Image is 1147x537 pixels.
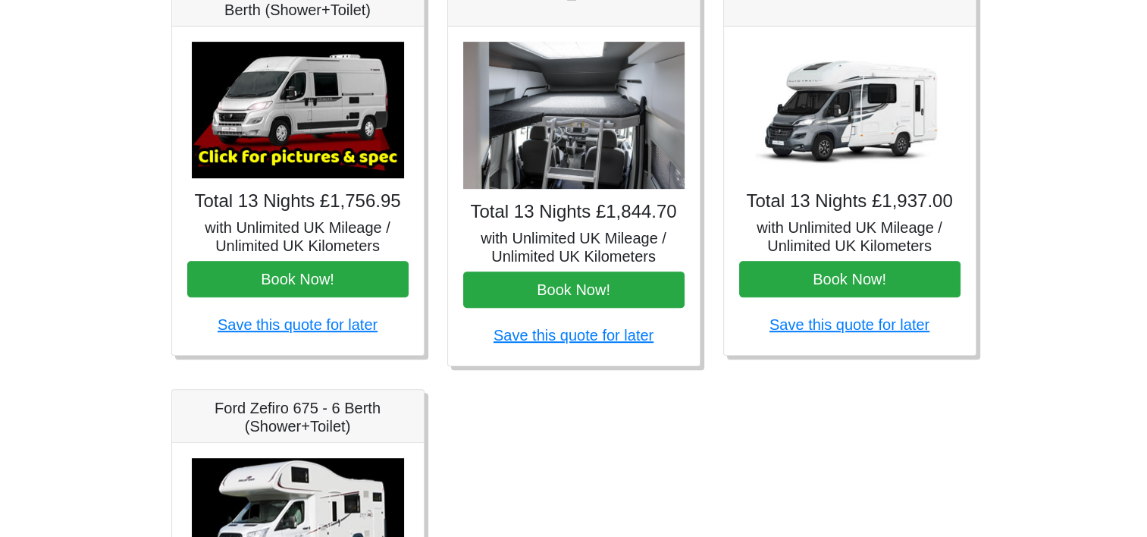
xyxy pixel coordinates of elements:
h5: with Unlimited UK Mileage / Unlimited UK Kilometers [463,229,685,265]
a: Save this quote for later [494,327,653,344]
button: Book Now! [187,261,409,297]
h4: Total 13 Nights £1,756.95 [187,190,409,212]
h5: with Unlimited UK Mileage / Unlimited UK Kilometers [187,218,409,255]
h4: Total 13 Nights £1,844.70 [463,201,685,223]
img: Auto-Trail Expedition 67 - 4 Berth (Shower+Toilet) [192,42,404,178]
h5: with Unlimited UK Mileage / Unlimited UK Kilometers [739,218,961,255]
a: Save this quote for later [218,316,378,333]
a: Save this quote for later [769,316,929,333]
h5: Ford Zefiro 675 - 6 Berth (Shower+Toilet) [187,399,409,435]
button: Book Now! [739,261,961,297]
img: VW Grand California 4 Berth [463,42,685,190]
button: Book Now! [463,272,685,308]
img: Auto-trail Imala 615 - 4 Berth [744,42,956,178]
h4: Total 13 Nights £1,937.00 [739,190,961,212]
